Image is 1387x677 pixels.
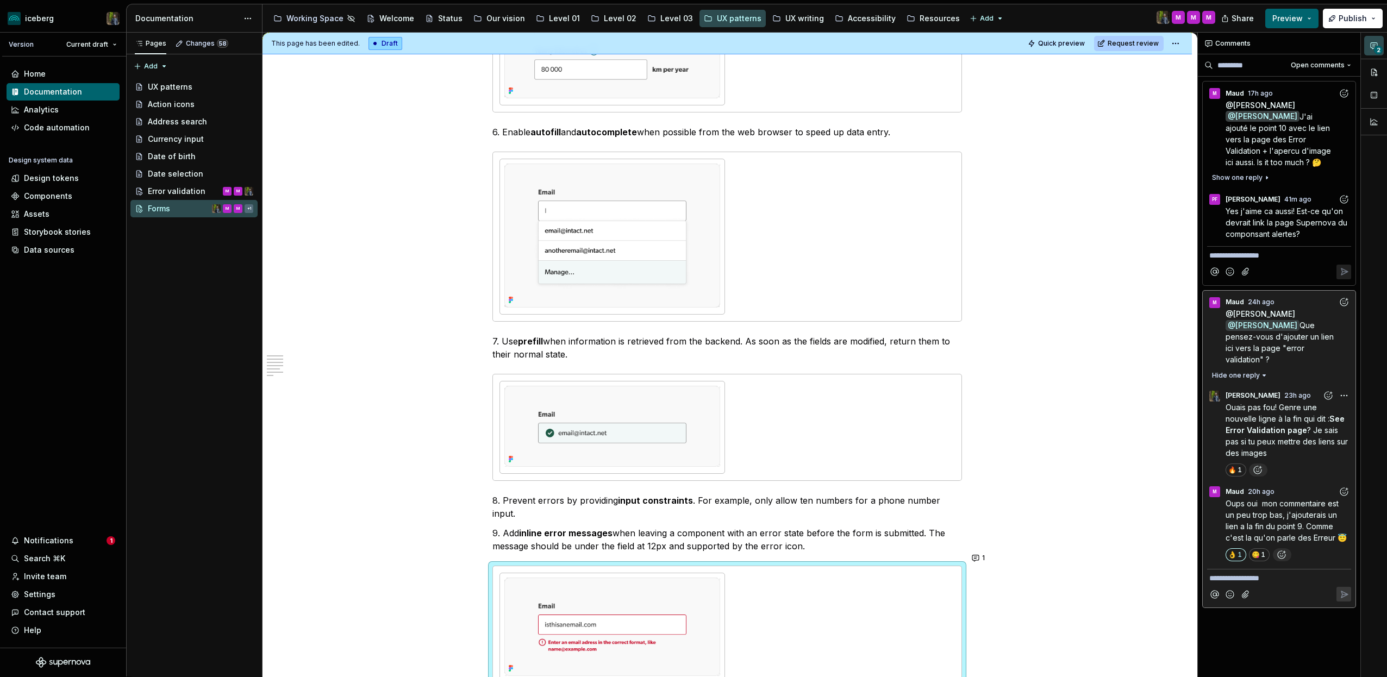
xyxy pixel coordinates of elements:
[717,13,761,24] div: UX patterns
[1226,89,1244,98] span: Maud
[24,227,91,237] div: Storybook stories
[24,625,41,636] div: Help
[7,65,120,83] a: Home
[148,203,170,214] div: Forms
[362,10,418,27] a: Welcome
[1213,89,1217,98] div: M
[492,335,962,361] p: 7. Use when information is retrieved from the backend. As soon as the fields are modified, return...
[1108,39,1159,48] span: Request review
[1176,13,1181,22] div: M
[226,203,229,214] div: M
[530,127,561,137] strong: autofill
[768,10,828,27] a: UX writing
[1249,548,1270,561] button: 1 reaction, react with 😋
[1226,487,1244,496] span: Maud
[1157,11,1170,24] img: Simon Désilets
[1235,321,1297,330] span: [PERSON_NAME]
[1226,499,1347,542] span: Oups oui mon commentaire est un peu trop bas, j'ajouterais un lien a la fin du point 9. Comme c'e...
[549,13,580,24] div: Level 01
[7,170,120,187] a: Design tokens
[1291,61,1345,70] span: Open comments
[1207,569,1351,584] div: Composer editor
[144,62,158,71] span: Add
[902,10,964,27] a: Resources
[618,495,693,506] strong: input constraints
[1233,309,1295,318] span: [PERSON_NAME]
[186,39,228,48] div: Changes
[2,7,124,30] button: icebergSimon Désilets
[1226,425,1350,457] span: ? Je sais pas si tu peux mettre des liens sur des images
[1226,403,1329,423] span: Ouais pas fou! Genre une nouvelle ligne à la fin qui dit :
[24,191,72,202] div: Components
[1223,265,1238,279] button: Add emoji
[1223,587,1238,601] button: Add emoji
[1226,320,1299,331] span: @
[1094,36,1164,51] button: Request review
[492,526,962,553] p: 9. Add when leaving a component with an error state before the form is submitted. The message sho...
[24,607,85,618] div: Contact support
[1238,466,1242,474] span: 1
[1207,368,1271,383] button: Hide one reply
[36,657,90,668] svg: Supernova Logo
[982,554,985,562] span: 1
[1336,265,1351,279] button: Reply
[1207,246,1351,261] div: Composer editor
[8,12,21,25] img: 418c6d47-6da6-4103-8b13-b5999f8989a1.png
[1226,298,1244,306] span: Maud
[1191,13,1196,22] div: M
[107,536,115,545] span: 1
[148,82,192,92] div: UX patterns
[660,13,693,24] div: Level 03
[1213,487,1217,496] div: M
[604,13,636,24] div: Level 02
[1336,86,1351,101] button: Add reaction
[24,553,65,564] div: Search ⌘K
[1249,463,1267,477] button: Add reaction
[148,116,207,127] div: Address search
[1239,265,1253,279] button: Attach files
[130,183,258,200] a: Error validationMMSimon Désilets
[24,68,46,79] div: Home
[848,13,896,24] div: Accessibility
[1207,170,1274,185] button: Show one reply
[1272,13,1303,24] span: Preview
[24,209,49,220] div: Assets
[920,13,960,24] div: Resources
[7,622,120,639] button: Help
[7,586,120,603] a: Settings
[24,122,90,133] div: Code automation
[785,13,824,24] div: UX writing
[699,10,766,27] a: UX patterns
[130,200,258,217] a: FormsSimon DésiletsMM+1
[1226,101,1295,110] span: @
[492,494,962,520] p: 8. Prevent errors by providing . For example, only allow ten numbers for a phone number input.
[1374,46,1383,54] span: 2
[1226,463,1246,477] button: 1 reaction, react with 🔥
[438,13,463,24] div: Status
[1336,192,1351,206] button: Add reaction
[1273,548,1291,561] button: Add reaction
[1239,587,1253,601] button: Attach files
[1336,295,1351,310] button: Add reaction
[1226,391,1280,400] span: [PERSON_NAME]
[236,203,240,214] div: M
[217,39,228,48] span: 58
[379,13,414,24] div: Welcome
[980,14,994,23] span: Add
[130,78,258,96] a: UX patterns
[9,156,73,165] div: Design system data
[25,13,54,24] div: iceberg
[1024,36,1090,51] button: Quick preview
[1212,173,1263,182] span: Show one reply
[130,113,258,130] a: Address search
[1038,39,1085,48] span: Quick preview
[1213,298,1217,307] div: M
[1233,101,1295,110] span: [PERSON_NAME]
[1252,550,1259,559] span: 😋
[7,568,120,585] a: Invite team
[1232,13,1254,24] span: Share
[24,173,79,184] div: Design tokens
[24,535,73,546] div: Notifications
[9,40,34,49] div: Version
[1226,206,1349,239] span: Yes j'aime ca aussi! Est-ce qu'on devrait link la page Supernova du componsant alertes?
